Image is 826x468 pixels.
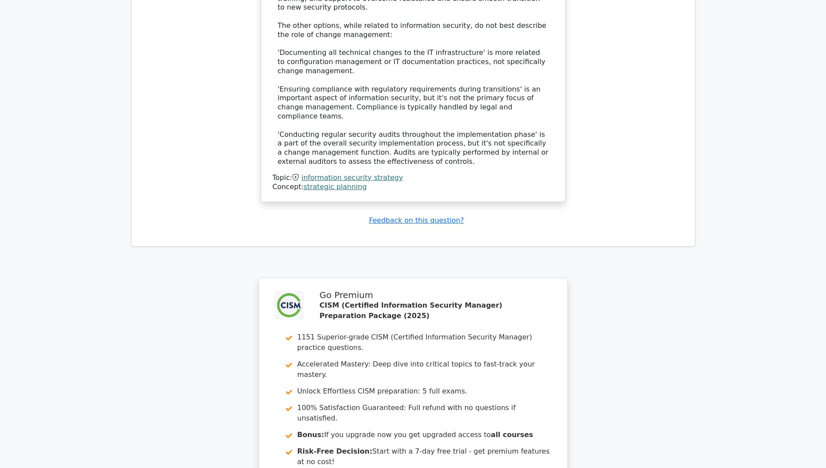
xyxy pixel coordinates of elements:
[273,173,554,183] div: Topic:
[369,216,464,224] a: Feedback on this question?
[301,173,403,182] a: information security strategy
[303,183,367,191] a: strategic planning
[273,183,554,192] div: Concept:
